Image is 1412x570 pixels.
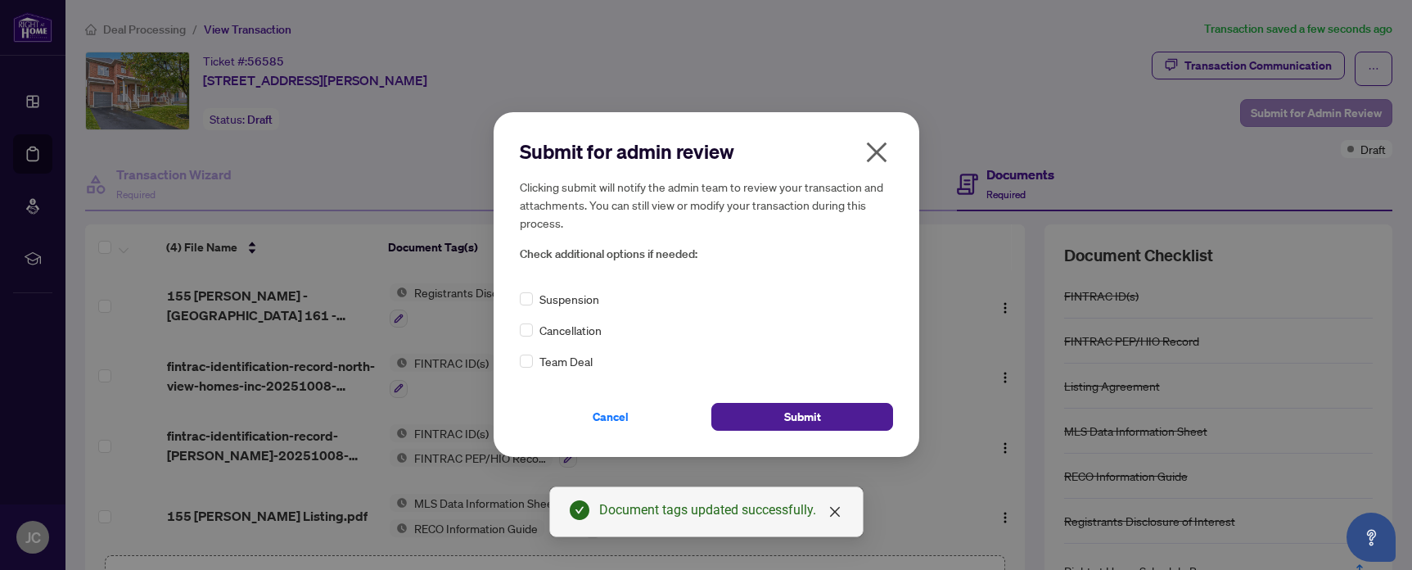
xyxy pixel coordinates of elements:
button: Open asap [1347,513,1396,562]
span: close [828,505,841,518]
button: Submit [711,404,893,432]
span: Cancel [593,405,629,431]
a: Close [826,503,844,521]
span: Check additional options if needed: [520,245,893,264]
span: Suspension [539,291,599,309]
span: close [864,139,890,165]
button: Cancel [520,404,701,432]
span: Submit [783,405,820,431]
span: Cancellation [539,322,602,340]
h5: Clicking submit will notify the admin team to review your transaction and attachments. You can st... [520,178,893,232]
span: check-circle [570,500,589,520]
div: Document tags updated successfully. [599,500,843,520]
span: Team Deal [539,353,593,371]
h2: Submit for admin review [520,138,893,165]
